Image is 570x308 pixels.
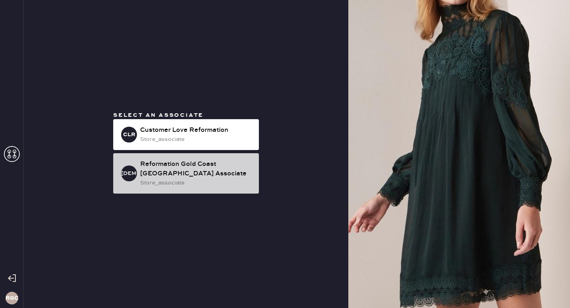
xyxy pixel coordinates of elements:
div: store_associate [140,135,253,144]
div: Reformation Gold Coast [GEOGRAPHIC_DATA] Associate [140,160,253,179]
iframe: Front Chat [532,272,566,306]
div: Customer Love Reformation [140,125,253,135]
h3: RGCC [6,295,18,301]
span: Select an associate [113,112,203,119]
h3: [DEMOGRAPHIC_DATA] [121,171,137,176]
div: store_associate [140,179,253,187]
h3: CLR [123,132,135,137]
